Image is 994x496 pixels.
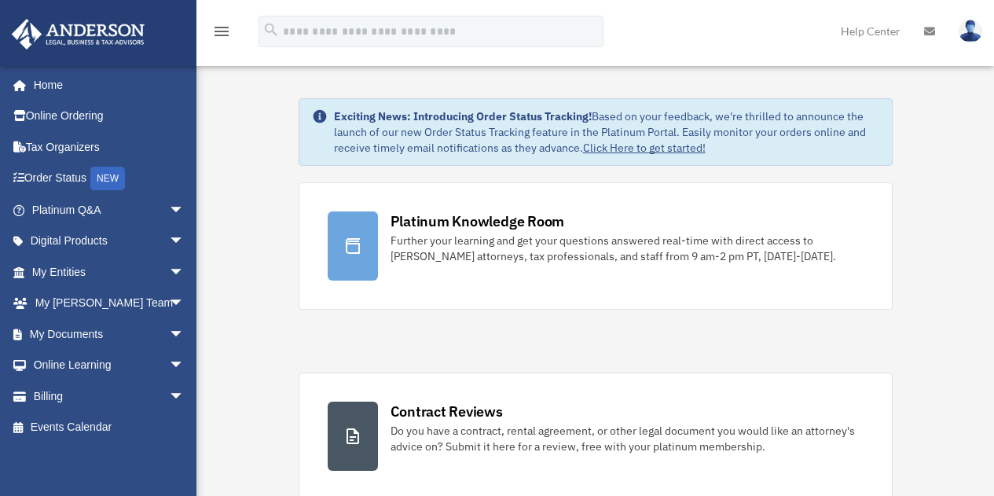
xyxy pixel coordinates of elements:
a: My [PERSON_NAME] Teamarrow_drop_down [11,288,208,319]
a: menu [212,28,231,41]
a: Digital Productsarrow_drop_down [11,226,208,257]
img: Anderson Advisors Platinum Portal [7,19,149,50]
a: Platinum Knowledge Room Further your learning and get your questions answered real-time with dire... [299,182,893,310]
span: arrow_drop_down [169,256,200,288]
a: Online Learningarrow_drop_down [11,350,208,381]
a: Home [11,69,200,101]
span: arrow_drop_down [169,194,200,226]
span: arrow_drop_down [169,288,200,320]
div: Platinum Knowledge Room [391,211,565,231]
span: arrow_drop_down [169,350,200,382]
div: Further your learning and get your questions answered real-time with direct access to [PERSON_NAM... [391,233,864,264]
a: My Documentsarrow_drop_down [11,318,208,350]
img: User Pic [959,20,982,42]
i: menu [212,22,231,41]
span: arrow_drop_down [169,380,200,413]
a: Events Calendar [11,412,208,443]
a: Online Ordering [11,101,208,132]
i: search [262,21,280,39]
div: Do you have a contract, rental agreement, or other legal document you would like an attorney's ad... [391,423,864,454]
a: Tax Organizers [11,131,208,163]
strong: Exciting News: Introducing Order Status Tracking! [334,109,592,123]
a: Click Here to get started! [583,141,706,155]
a: Platinum Q&Aarrow_drop_down [11,194,208,226]
span: arrow_drop_down [169,318,200,351]
a: Order StatusNEW [11,163,208,195]
a: My Entitiesarrow_drop_down [11,256,208,288]
div: Based on your feedback, we're thrilled to announce the launch of our new Order Status Tracking fe... [334,108,879,156]
div: Contract Reviews [391,402,503,421]
div: NEW [90,167,125,190]
a: Billingarrow_drop_down [11,380,208,412]
span: arrow_drop_down [169,226,200,258]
